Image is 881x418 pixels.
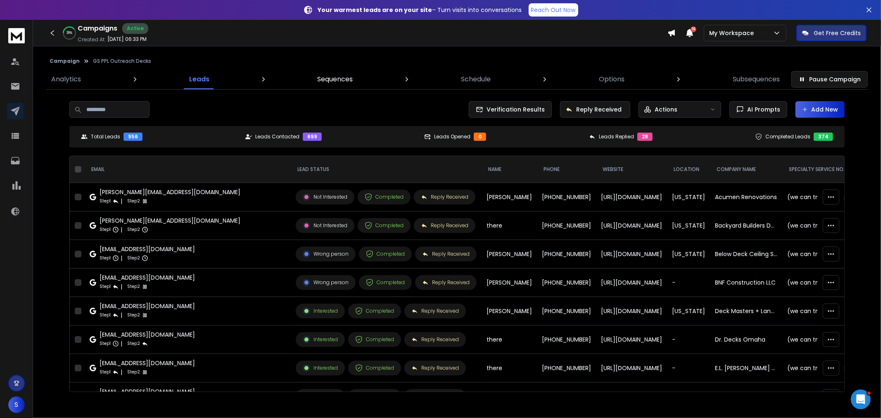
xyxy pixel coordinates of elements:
div: Completed [365,222,404,229]
p: Step 1 [100,311,111,319]
td: [US_STATE] [667,211,710,240]
td: (we can try your other services as well) [782,211,855,240]
button: Pause Campaign [791,71,868,88]
td: [PERSON_NAME] [482,268,537,297]
td: [URL][DOMAIN_NAME] [596,354,667,382]
td: (we can try remodeling, kitchen remodels, bathroom remodels as well) [782,354,855,382]
div: 28 [637,133,653,141]
button: AI Prompts [729,101,787,118]
td: [PHONE_NUMBER] [537,183,596,211]
div: Not Interested [303,193,347,201]
p: 39 % [66,31,72,36]
td: BNF Construction LLC [710,268,782,297]
div: Completed [366,279,405,286]
p: | [121,226,122,234]
p: [DATE] 06:33 PM [107,36,147,43]
td: there [482,382,537,411]
p: Leads Replied [599,133,634,140]
p: Step 2 [127,226,140,234]
td: [PHONE_NUMBER] [537,382,596,411]
p: Get Free Credits [814,29,861,37]
a: Options [594,69,629,89]
td: [URL][DOMAIN_NAME] [596,297,667,325]
button: Campaign [50,58,80,64]
div: Reply Received [422,251,470,257]
td: [PHONE_NUMBER] [537,325,596,354]
td: - [667,268,710,297]
td: [US_STATE] [667,183,710,211]
td: there [482,211,537,240]
div: Completed [355,336,394,343]
p: Step 2 [127,197,140,205]
td: Below Deck Ceiling Solutions [710,240,782,268]
p: Sequences [318,74,353,84]
button: S [8,397,25,413]
div: [PERSON_NAME][EMAIL_ADDRESS][DOMAIN_NAME] [100,216,240,225]
td: [URL][DOMAIN_NAME] [596,382,667,411]
p: | [121,254,122,262]
p: – Turn visits into conversations [318,6,522,14]
th: NAME [482,156,537,183]
p: | [121,311,122,319]
td: [PHONE_NUMBER] [537,297,596,325]
div: [EMAIL_ADDRESS][DOMAIN_NAME] [100,387,195,396]
p: | [121,368,122,376]
div: [EMAIL_ADDRESS][DOMAIN_NAME] [100,359,195,367]
div: Not Interested [303,222,347,229]
p: Step 2 [127,368,140,376]
span: AI Prompts [744,105,780,114]
p: Step 1 [100,283,111,291]
td: Backyard Builders Decks and Outdoor Living [710,211,782,240]
td: [URL][DOMAIN_NAME] [596,211,667,240]
p: Step 1 [100,197,111,205]
span: Verification Results [483,105,545,114]
p: Schedule [461,74,491,84]
div: Active [122,23,148,34]
a: Leads [184,69,214,89]
p: Actions [655,105,677,114]
td: [PHONE_NUMBER] [537,354,596,382]
p: Step 2 [127,254,140,262]
a: Analytics [46,69,86,89]
td: (we can try your other services as well) [782,240,855,268]
th: Company Name [710,156,782,183]
p: GS PPL Outreach Decks [93,58,151,64]
td: (we can try doors, gutters, pergola as well) [782,183,855,211]
td: [US_STATE] [667,240,710,268]
td: - [667,354,710,382]
div: [EMAIL_ADDRESS][DOMAIN_NAME] [100,273,195,282]
div: Reply Received [422,279,470,286]
div: Reply Received [411,365,459,371]
iframe: Intercom live chat [851,389,871,409]
td: Deck Masters + Landscape Design Corp. [710,297,782,325]
td: there [482,354,537,382]
p: Completed Leads [765,133,810,140]
div: Interested [303,307,338,315]
td: [PERSON_NAME] [482,240,537,268]
p: Reply Received [576,105,622,114]
div: Reply Received [411,308,459,314]
div: Wrong person [303,250,349,258]
span: 16 [691,26,696,32]
p: | [121,340,122,348]
a: Reach Out Now [529,3,578,17]
td: (we can try your other services as well) [782,297,855,325]
p: | [121,197,122,205]
div: Wrong person [303,279,349,286]
td: [URL][DOMAIN_NAME] [596,325,667,354]
div: Interested [303,336,338,343]
div: 0 [474,133,486,141]
a: Sequences [313,69,358,89]
p: Created At: [78,36,106,43]
td: [PHONE_NUMBER] [537,268,596,297]
strong: Your warmest leads are on your site [318,6,432,14]
td: Elite Decks and Fencing of [US_STATE] [710,382,782,411]
div: 374 [814,133,833,141]
div: Completed [355,307,394,315]
div: Completed [365,193,404,201]
div: Reply Received [411,336,459,343]
td: there [482,325,537,354]
div: [EMAIL_ADDRESS][DOMAIN_NAME] [100,330,195,339]
p: Options [599,74,625,84]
